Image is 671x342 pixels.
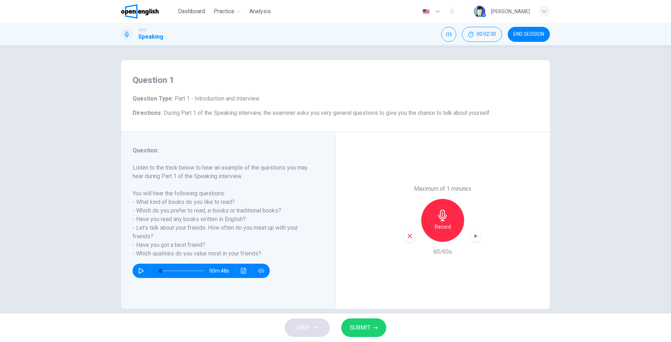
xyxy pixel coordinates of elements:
[133,163,315,258] h6: Listen to the track below to hear an example of the questions you may hear during Part 1 of the S...
[477,31,496,37] span: 00:02:30
[138,28,146,33] span: IELTS
[214,7,234,16] span: Practice
[491,7,530,16] div: [PERSON_NAME]
[508,27,550,42] button: END SESSION
[133,146,315,155] h6: Question :
[422,9,431,14] img: en
[138,33,163,41] h1: Speaking
[173,95,259,102] span: Part 1 - Introduction and Interview
[474,6,485,17] img: Profile picture
[341,318,386,337] button: SUBMIT
[133,74,538,86] h4: Question 1
[433,248,452,256] h6: 60/60s
[133,109,538,117] h6: Directions :
[421,199,464,242] button: Record
[175,5,208,18] button: Dashboard
[350,323,371,333] span: SUBMIT
[121,4,159,19] img: OpenEnglish logo
[441,27,456,42] div: Mute
[238,264,249,278] button: Click to see the audio transcription
[247,5,274,18] button: Analysis
[513,31,544,37] span: END SESSION
[121,4,175,19] a: OpenEnglish logo
[178,7,205,16] span: Dashboard
[164,109,491,116] span: During Part 1 of the Speaking interview, the examiner asks you very general questions to give you...
[209,264,235,278] span: 00m 48s
[414,185,471,193] h6: Maximum of 1 minutes
[249,7,271,16] span: Analysis
[462,27,502,42] div: Hide
[133,94,538,103] h6: Question Type :
[211,5,244,18] button: Practice
[435,223,451,231] h6: Record
[462,27,502,42] button: 00:02:30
